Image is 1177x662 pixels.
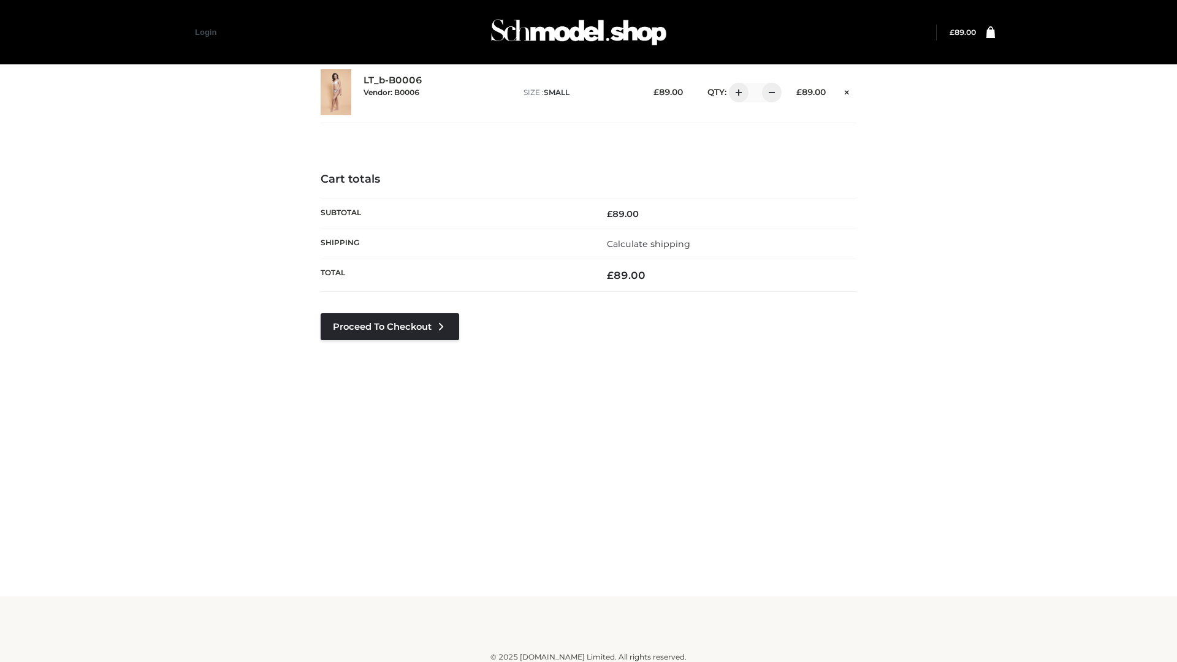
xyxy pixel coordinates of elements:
a: Calculate shipping [607,238,690,249]
a: £89.00 [950,28,976,37]
h4: Cart totals [321,173,856,186]
span: £ [607,208,612,219]
bdi: 89.00 [607,269,646,281]
div: QTY: [695,83,777,102]
bdi: 89.00 [607,208,639,219]
a: Remove this item [838,83,856,99]
a: Login [195,28,216,37]
small: Vendor: B0006 [364,88,419,97]
bdi: 89.00 [950,28,976,37]
th: Shipping [321,229,588,259]
span: £ [950,28,954,37]
span: £ [607,269,614,281]
span: SMALL [544,88,569,97]
div: LT_b-B0006 [364,75,511,109]
p: size : [524,87,634,98]
bdi: 89.00 [796,87,826,97]
th: Total [321,259,588,292]
span: £ [653,87,659,97]
img: Schmodel Admin 964 [487,8,671,56]
th: Subtotal [321,199,588,229]
bdi: 89.00 [653,87,683,97]
span: £ [796,87,802,97]
a: Proceed to Checkout [321,313,459,340]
